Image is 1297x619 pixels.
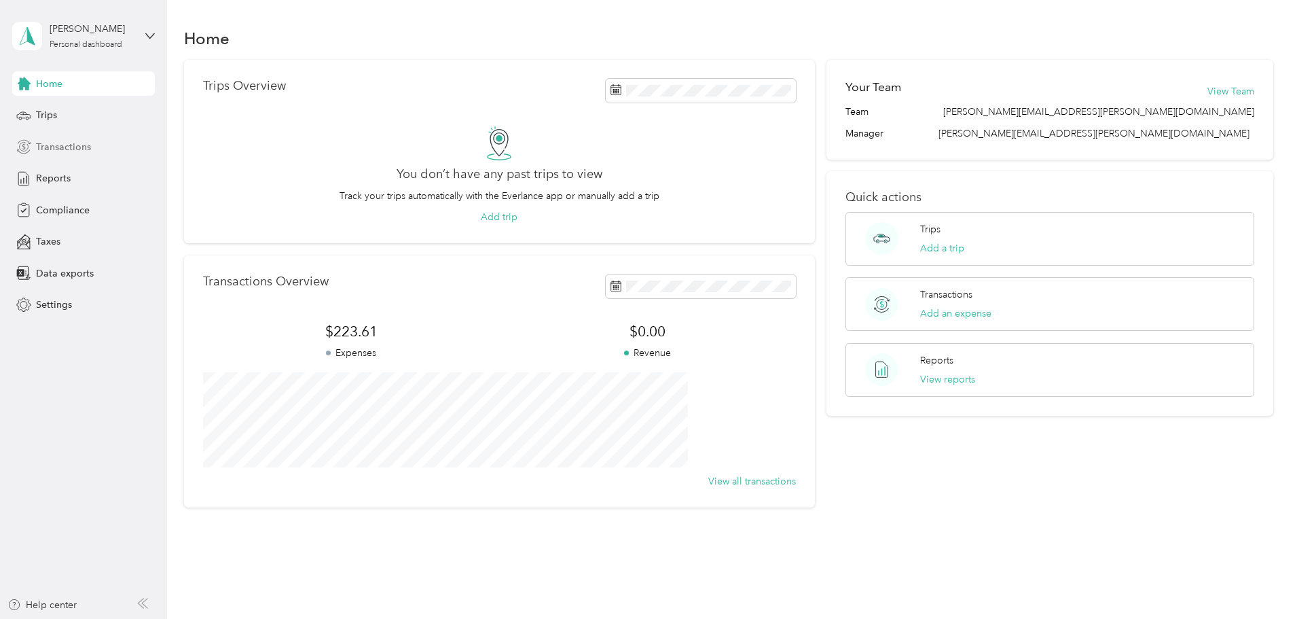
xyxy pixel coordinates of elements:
button: View reports [920,372,975,387]
p: Trips [920,222,940,236]
p: Transactions Overview [203,275,329,289]
button: Help center [7,598,77,612]
span: Team [845,105,869,119]
p: Expenses [203,346,499,360]
h2: You don’t have any past trips to view [397,167,602,181]
button: Add an expense [920,306,991,321]
span: Compliance [36,203,90,217]
p: Track your trips automatically with the Everlance app or manually add a trip [340,189,659,203]
span: Manager [845,126,883,141]
p: Quick actions [845,190,1254,205]
button: View Team [1207,84,1254,99]
button: Add trip [481,210,517,224]
span: Reports [36,171,71,185]
span: $0.00 [499,322,795,341]
button: View all transactions [708,474,796,489]
span: Trips [36,108,57,122]
p: Trips Overview [203,79,286,93]
p: Transactions [920,287,972,302]
button: Add a trip [920,241,964,255]
span: Home [36,77,62,91]
p: Reports [920,353,953,368]
span: Data exports [36,266,94,281]
span: Transactions [36,140,91,154]
h1: Home [184,31,230,46]
span: [PERSON_NAME][EMAIL_ADDRESS][PERSON_NAME][DOMAIN_NAME] [943,105,1254,119]
span: Settings [36,298,72,312]
span: $223.61 [203,322,499,341]
span: [PERSON_NAME][EMAIL_ADDRESS][PERSON_NAME][DOMAIN_NAME] [938,128,1249,139]
h2: Your Team [845,79,901,96]
span: Taxes [36,234,60,249]
p: Revenue [499,346,795,360]
div: [PERSON_NAME] [50,22,134,36]
div: Personal dashboard [50,41,122,49]
iframe: Everlance-gr Chat Button Frame [1221,543,1297,619]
